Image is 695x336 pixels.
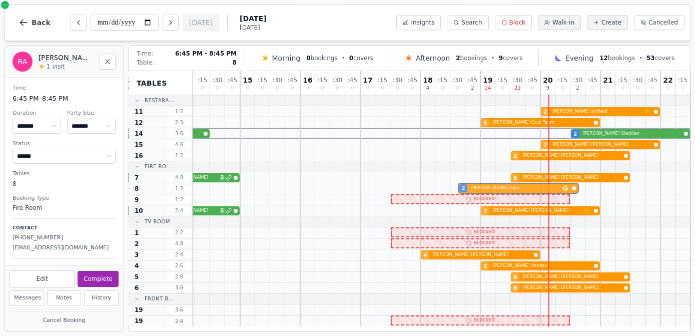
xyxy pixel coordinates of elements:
[426,86,429,91] span: 4
[71,15,87,31] button: Previous day
[67,109,116,118] dt: Party Size
[565,53,593,63] span: Evening
[393,77,402,83] span: : 30
[522,174,622,181] span: [PERSON_NAME] [PERSON_NAME]
[348,77,357,83] span: : 45
[636,86,639,91] span: 0
[366,86,369,91] span: 0
[228,77,237,83] span: : 45
[438,77,447,83] span: : 15
[137,78,167,88] span: Tables
[499,54,523,62] span: covers
[135,196,139,204] span: 9
[47,63,65,71] span: 1 visit
[39,53,94,63] h2: [PERSON_NAME] Ager
[522,273,622,280] span: [PERSON_NAME] [PERSON_NAME]
[175,50,237,58] span: 6:45 PM - 8:45 PM
[47,290,82,306] button: Notes
[261,86,264,91] span: 0
[291,86,294,91] span: 0
[499,55,503,62] span: 9
[646,54,674,62] span: covers
[573,77,582,83] span: : 30
[167,185,191,192] span: 1 - 2
[378,77,387,83] span: : 15
[303,77,312,84] span: 16
[167,273,191,280] span: 2 - 6
[666,86,669,91] span: 0
[416,53,450,63] span: Afternoon
[381,86,384,91] span: 0
[145,97,175,104] span: Restara...
[336,86,339,91] span: 0
[514,152,517,160] span: 2
[167,317,191,325] span: 2 - 4
[145,163,172,170] span: Fire Ro...
[633,77,642,83] span: : 30
[135,207,143,215] span: 10
[13,170,116,178] dt: Tables
[484,207,487,215] span: 7
[424,251,427,259] span: 4
[10,290,44,306] button: Messages
[432,251,532,258] span: [PERSON_NAME] [PERSON_NAME]
[220,175,225,181] span: 2
[456,54,487,62] span: bookings
[167,262,191,269] span: 2 - 6
[216,86,219,91] span: 0
[447,15,488,30] button: Search
[485,86,491,91] span: 14
[544,108,547,116] span: 2
[135,251,139,259] span: 3
[167,174,191,181] span: 4 - 8
[13,203,116,212] dd: Fire Room
[552,19,574,27] span: Walk-in
[456,55,460,62] span: 2
[135,317,143,325] span: 19
[509,19,525,27] span: Block
[272,53,301,63] span: Morning
[576,86,579,91] span: 2
[468,77,477,83] span: : 45
[471,86,474,91] span: 2
[333,77,342,83] span: : 30
[137,50,153,58] span: Time:
[240,24,266,32] span: [DATE]
[546,86,549,91] span: 9
[84,290,119,306] button: History
[646,55,655,62] span: 53
[135,262,139,270] span: 4
[13,52,33,72] div: RA
[396,15,441,30] button: Insights
[411,19,434,27] span: Insights
[13,194,116,203] dt: Booking Type
[492,262,592,269] span: [PERSON_NAME] Veness
[135,306,143,314] span: 19
[484,262,487,270] span: 2
[483,77,492,84] span: 19
[456,86,459,91] span: 0
[135,119,143,127] span: 12
[601,19,621,27] span: Create
[621,86,624,91] span: 0
[351,86,354,91] span: 0
[13,94,116,104] dd: 6:45 PM – 8:45 PM
[514,273,517,281] span: 6
[135,240,139,248] span: 2
[495,15,532,30] button: Block
[13,84,116,93] dt: Time
[233,59,237,67] span: 8
[561,86,564,91] span: 0
[167,240,191,247] span: 4 - 8
[306,86,309,91] span: 0
[220,208,225,214] span: 2
[531,86,534,91] span: 0
[492,119,592,126] span: [PERSON_NAME] Quiz Team
[603,77,612,84] span: 21
[606,86,609,91] span: 0
[167,141,191,148] span: 4 - 6
[681,86,684,91] span: 0
[318,77,327,83] span: : 15
[599,55,608,62] span: 12
[145,218,170,225] span: TV Room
